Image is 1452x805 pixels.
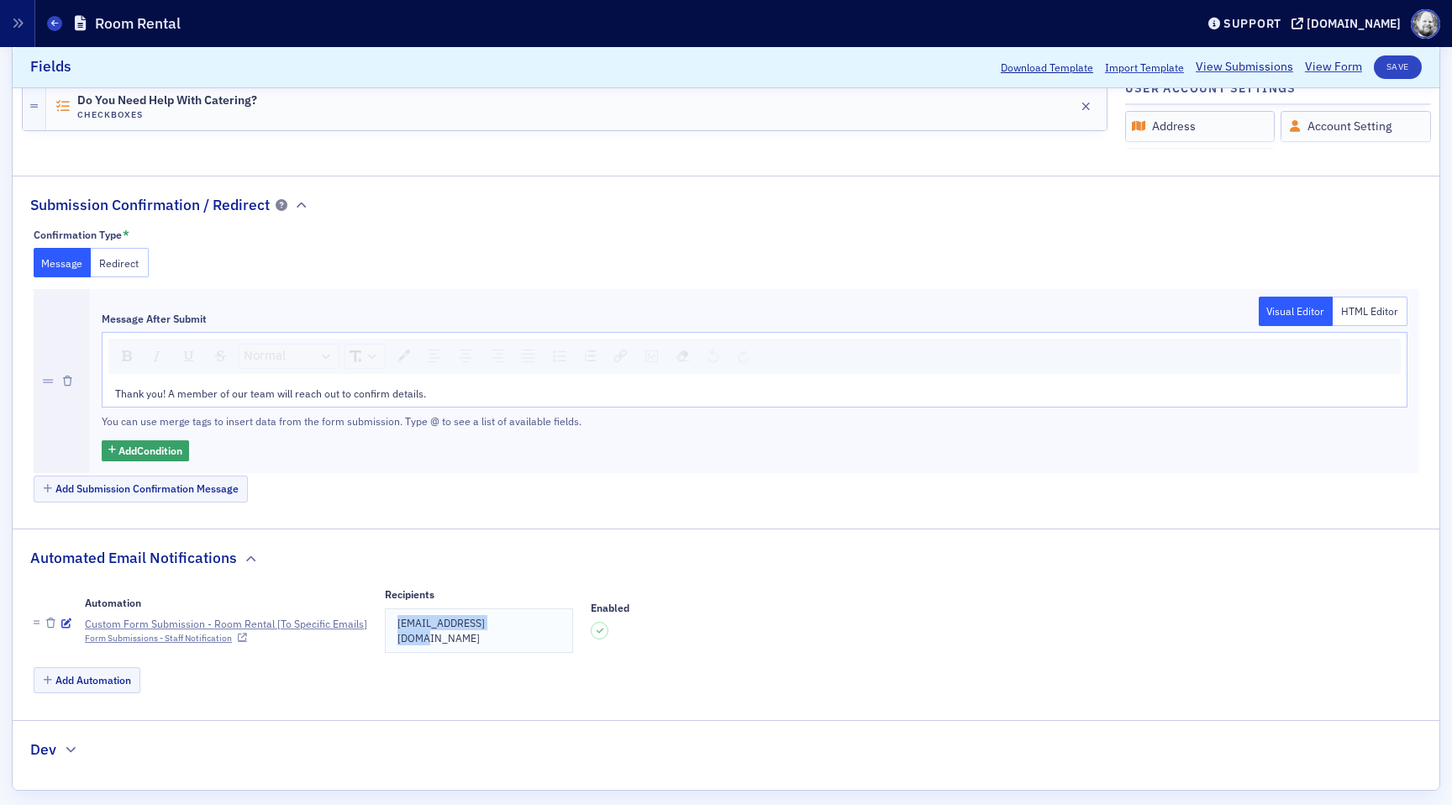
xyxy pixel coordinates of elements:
[1333,297,1407,326] button: HTML Editor
[239,344,339,369] div: rdw-dropdown
[115,387,426,400] span: Thank you! A member of our team will reach out to confirm details.
[77,108,257,119] h4: Checkboxes
[95,13,181,34] h1: Room Rental
[113,344,236,369] div: rdw-inline-control
[388,344,419,369] div: rdw-color-picker
[85,632,247,645] a: Form Submissions - Staff Notification
[1125,148,1276,179] div: Organization
[698,344,758,369] div: rdw-history-control
[102,313,207,325] div: Message After Submit
[544,344,605,369] div: rdw-list-control
[345,344,386,369] div: rdw-dropdown
[34,248,92,277] button: Message
[102,440,190,461] button: AddCondition
[116,345,138,367] div: Bold
[671,345,695,368] div: Remove
[239,345,339,368] a: Block Type
[85,616,367,631] a: Custom Form Submission - Room Rental [To Specific Emails]
[102,332,1407,408] div: rdw-wrapper
[118,443,182,458] span: Add Condition
[115,386,1395,401] div: rdw-editor
[34,476,249,502] button: Add Submission Confirmation Message
[1223,16,1281,31] div: Support
[386,608,573,652] td: [EMAIL_ADDRESS][DOMAIN_NAME]
[244,346,286,366] span: Normal
[176,345,202,368] div: Underline
[34,229,122,241] div: Confirmation Type
[30,56,71,78] h2: Fields
[1292,18,1407,29] button: [DOMAIN_NAME]
[77,94,257,108] span: Do You Need Help With Catering?
[732,345,755,368] div: Redo
[667,344,698,369] div: rdw-remove-control
[485,345,509,368] div: Right
[85,596,141,609] span: Automation
[1307,16,1401,31] div: [DOMAIN_NAME]
[608,345,633,368] div: Link
[30,739,56,760] h2: Dev
[123,228,129,243] abbr: This field is required
[1411,9,1440,39] span: Profile
[1196,59,1293,76] a: View Submissions
[419,344,544,369] div: rdw-textalign-control
[102,413,666,429] div: You can use merge tags to insert data from the form submission. Type @ to see a list of available...
[516,345,540,368] div: Justify
[1001,60,1093,75] button: Download Template
[639,345,664,368] div: Image
[236,344,342,369] div: rdw-block-control
[1125,111,1276,142] div: Address
[423,345,447,368] div: Left
[108,339,1401,374] div: rdw-toolbar
[30,194,270,216] h2: Submission Confirmation / Redirect
[30,547,237,569] h2: Automated Email Notifications
[547,345,572,368] div: Unordered
[1259,297,1334,326] button: Visual Editor
[636,344,667,369] div: rdw-image-control
[579,345,602,367] div: Ordered
[454,345,478,368] div: Center
[385,587,434,601] span: Recipients
[1105,60,1184,75] span: Import Template
[1281,111,1431,142] div: Account Setting
[1305,59,1362,76] a: View Form
[34,667,141,693] button: Add Automation
[1374,55,1422,79] button: Save
[591,601,629,614] span: Enabled
[1125,80,1297,97] h4: User Account Settings
[605,344,636,369] div: rdw-link-control
[91,248,149,277] button: Redirect
[342,344,388,369] div: rdw-font-size-control
[145,345,170,368] div: Italic
[208,345,233,367] div: Strikethrough
[345,345,385,368] a: Font Size
[702,345,725,368] div: Undo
